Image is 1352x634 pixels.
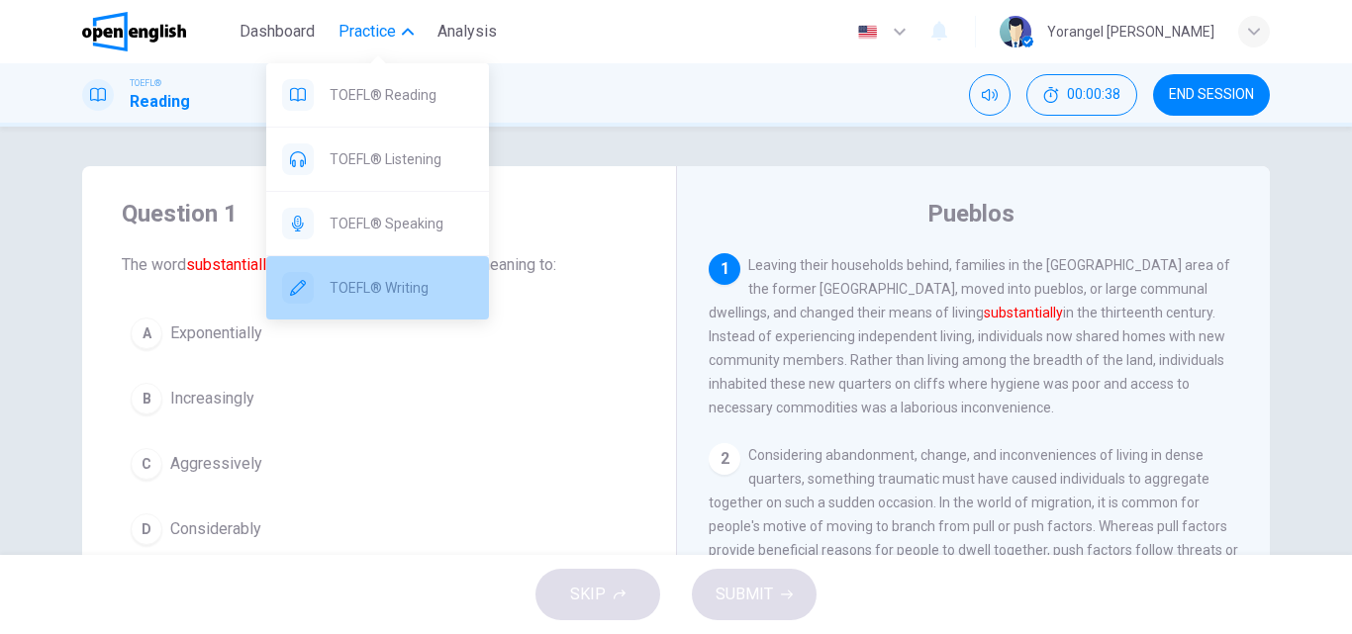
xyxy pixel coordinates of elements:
span: TOEFL® [130,76,161,90]
div: B [131,383,162,414]
span: Exponentially [170,321,262,345]
div: 2 [709,443,740,475]
span: END SESSION [1169,87,1254,103]
img: OpenEnglish logo [82,12,186,51]
div: A [131,317,162,349]
span: Considering abandonment, change, and inconveniences of living in dense quarters, something trauma... [709,447,1238,629]
h4: Question 1 [122,198,636,229]
span: Dashboard [240,20,315,44]
button: DConsiderably [122,504,636,554]
div: TOEFL® Speaking [266,192,489,255]
button: Dashboard [232,14,323,49]
span: TOEFL® Listening [330,147,473,171]
span: Increasingly [170,387,254,410]
button: 00:00:38 [1026,74,1137,116]
font: substantially [984,305,1063,320]
span: Practice [338,20,396,44]
div: Yorangel [PERSON_NAME] [1047,20,1214,44]
div: TOEFL® Reading [266,63,489,127]
button: Analysis [430,14,505,49]
span: TOEFL® Reading [330,83,473,107]
img: en [855,25,880,40]
div: C [131,448,162,480]
img: Profile picture [1000,16,1031,47]
div: TOEFL® Writing [266,256,489,319]
h1: Reading [130,90,190,114]
span: Leaving their households behind, families in the [GEOGRAPHIC_DATA] area of the former [GEOGRAPHIC... [709,257,1230,415]
span: Aggressively [170,452,262,476]
span: 00:00:38 [1067,87,1120,103]
span: TOEFL® Writing [330,276,473,300]
button: BIncreasingly [122,374,636,423]
a: OpenEnglish logo [82,12,232,51]
button: Practice [331,14,422,49]
span: Analysis [437,20,497,44]
font: substantially [186,255,274,274]
div: D [131,513,162,545]
span: TOEFL® Speaking [330,212,473,235]
div: Hide [1026,74,1137,116]
span: The word in the paragraph is closest in meaning to: [122,253,636,277]
h4: Pueblos [927,198,1014,229]
span: Considerably [170,517,261,541]
div: 1 [709,253,740,285]
div: TOEFL® Listening [266,128,489,191]
div: Mute [969,74,1011,116]
button: END SESSION [1153,74,1270,116]
button: CAggressively [122,439,636,489]
button: AExponentially [122,309,636,358]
